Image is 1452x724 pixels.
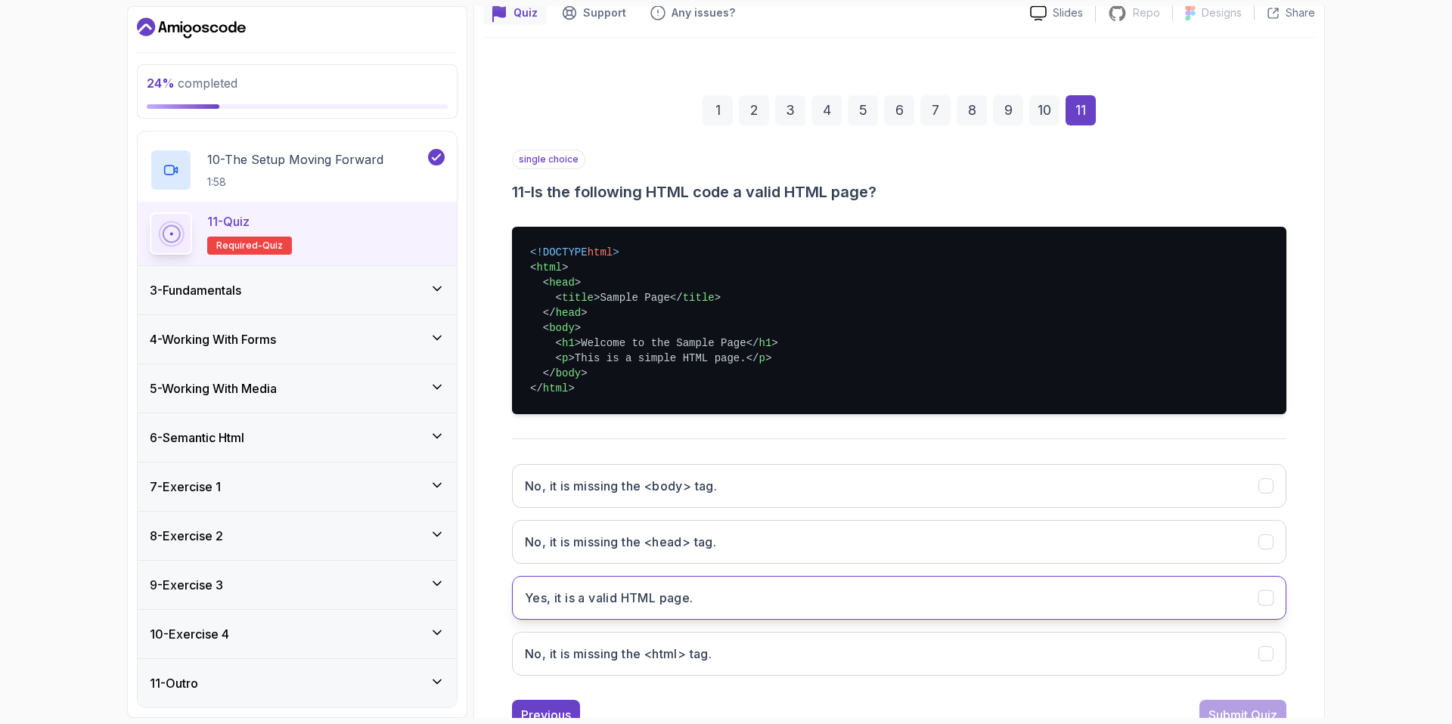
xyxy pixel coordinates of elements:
[512,150,585,169] p: single choice
[150,149,445,191] button: 10-The Setup Moving Forward1:58
[147,76,237,91] span: completed
[562,337,575,349] span: h1
[150,527,223,545] h3: 8 - Exercise 2
[138,413,457,462] button: 6-Semantic Html
[150,379,277,398] h3: 5 - Working With Media
[150,281,241,299] h3: 3 - Fundamentals
[525,477,717,495] h3: No, it is missing the <body> tag.
[1029,95,1060,125] div: 10
[138,610,457,658] button: 10-Exercise 4
[530,246,619,258] span: <!DOCTYPE >
[739,95,769,125] div: 2
[150,478,221,496] h3: 7 - Exercise 1
[884,95,914,125] div: 6
[556,307,582,319] span: head
[848,95,878,125] div: 5
[138,659,457,707] button: 11-Outro
[543,277,581,289] span: < >
[207,212,250,231] p: 11 - Quiz
[1286,5,1315,20] p: Share
[920,95,951,125] div: 7
[138,364,457,413] button: 5-Working With Media
[993,95,1023,125] div: 9
[556,292,600,304] span: < >
[138,463,457,511] button: 7-Exercise 1
[672,5,735,20] p: Any issues?
[512,181,1286,203] h3: 11 - Is the following HTML code a valid HTML page?
[207,175,383,190] p: 1:58
[138,315,457,364] button: 4-Working With Forms
[556,367,582,379] span: body
[549,277,575,289] span: head
[137,16,246,40] a: Dashboard
[512,227,1286,414] pre: Sample Page Welcome to the Sample Page This is a simple HTML page.
[588,246,613,258] span: html
[549,322,575,334] span: body
[536,261,562,274] span: html
[512,576,1286,620] button: Yes, it is a valid HTML page.
[543,307,588,319] span: </ >
[562,352,568,364] span: p
[530,261,568,274] span: < >
[1208,706,1277,724] div: Submit Quiz
[746,352,772,364] span: </ >
[483,1,547,25] button: quiz button
[811,95,842,125] div: 4
[138,561,457,609] button: 9-Exercise 3
[775,95,805,125] div: 3
[1202,5,1242,20] p: Designs
[525,645,712,663] h3: No, it is missing the <html> tag.
[216,240,262,252] span: Required-
[207,150,383,169] p: 10 - The Setup Moving Forward
[150,212,445,255] button: 11-QuizRequired-quiz
[1254,5,1315,20] button: Share
[1018,5,1095,21] a: Slides
[670,292,721,304] span: </ >
[556,352,575,364] span: < >
[1133,5,1160,20] p: Repo
[562,292,594,304] span: title
[543,382,569,394] span: html
[150,429,244,447] h3: 6 - Semantic Html
[512,632,1286,676] button: No, it is missing the <html> tag.
[525,533,716,551] h3: No, it is missing the <head> tag.
[553,1,635,25] button: Support button
[543,367,588,379] span: </ >
[746,337,778,349] span: </ >
[138,266,457,314] button: 3-Fundamentals
[556,337,582,349] span: < >
[150,576,223,594] h3: 9 - Exercise 3
[543,322,581,334] span: < >
[525,589,693,607] h3: Yes, it is a valid HTML page.
[512,520,1286,564] button: No, it is missing the <head> tag.
[138,512,457,560] button: 8-Exercise 2
[759,352,765,364] span: p
[759,337,771,349] span: h1
[641,1,744,25] button: Feedback button
[147,76,175,91] span: 24 %
[1053,5,1083,20] p: Slides
[521,706,571,724] div: Previous
[1066,95,1096,125] div: 11
[512,464,1286,508] button: No, it is missing the <body> tag.
[957,95,987,125] div: 8
[150,625,229,643] h3: 10 - Exercise 4
[150,674,198,692] h3: 11 - Outro
[513,5,538,20] p: Quiz
[583,5,626,20] p: Support
[262,240,283,252] span: quiz
[530,382,575,394] span: </ >
[150,330,276,348] h3: 4 - Working With Forms
[703,95,733,125] div: 1
[683,292,715,304] span: title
